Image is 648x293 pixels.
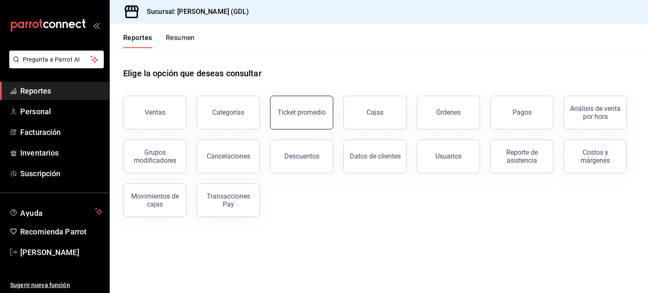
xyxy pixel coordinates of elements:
button: open_drawer_menu [93,22,100,29]
div: Análisis de venta por hora [569,105,621,121]
button: Categorías [197,96,260,129]
h3: Sucursal: [PERSON_NAME] (GDL) [140,7,249,17]
div: Transacciones Pay [202,192,254,208]
button: Cancelaciones [197,140,260,173]
a: Cajas [343,96,407,129]
span: Inventarios [20,147,103,159]
button: Usuarios [417,140,480,173]
div: Pagos [513,108,532,116]
div: Movimientos de cajas [129,192,181,208]
div: Órdenes [436,108,461,116]
button: Reporte de asistencia [490,140,553,173]
button: Costos y márgenes [564,140,627,173]
div: navigation tabs [123,34,195,48]
div: Cajas [367,108,384,118]
button: Reportes [123,34,152,48]
button: Ticket promedio [270,96,333,129]
span: Pregunta a Parrot AI [23,55,91,64]
div: Costos y márgenes [569,148,621,164]
button: Descuentos [270,140,333,173]
button: Pregunta a Parrot AI [9,51,104,68]
div: Ventas [145,108,165,116]
div: Datos de clientes [350,152,401,160]
button: Grupos modificadores [123,140,186,173]
h1: Elige la opción que deseas consultar [123,67,262,80]
button: Movimientos de cajas [123,183,186,217]
span: Suscripción [20,168,103,179]
span: Sugerir nueva función [10,281,103,290]
button: Órdenes [417,96,480,129]
button: Análisis de venta por hora [564,96,627,129]
button: Resumen [166,34,195,48]
a: Pregunta a Parrot AI [6,61,104,70]
div: Usuarios [435,152,462,160]
div: Reporte de asistencia [496,148,548,164]
span: Personal [20,106,103,117]
button: Datos de clientes [343,140,407,173]
span: Facturación [20,126,103,138]
span: [PERSON_NAME] [20,247,103,258]
span: Ayuda [20,207,92,217]
div: Grupos modificadores [129,148,181,164]
div: Ticket promedio [278,108,326,116]
div: Cancelaciones [207,152,250,160]
span: Reportes [20,85,103,97]
button: Transacciones Pay [197,183,260,217]
div: Categorías [212,108,244,116]
button: Pagos [490,96,553,129]
span: Recomienda Parrot [20,226,103,237]
button: Ventas [123,96,186,129]
div: Descuentos [284,152,319,160]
